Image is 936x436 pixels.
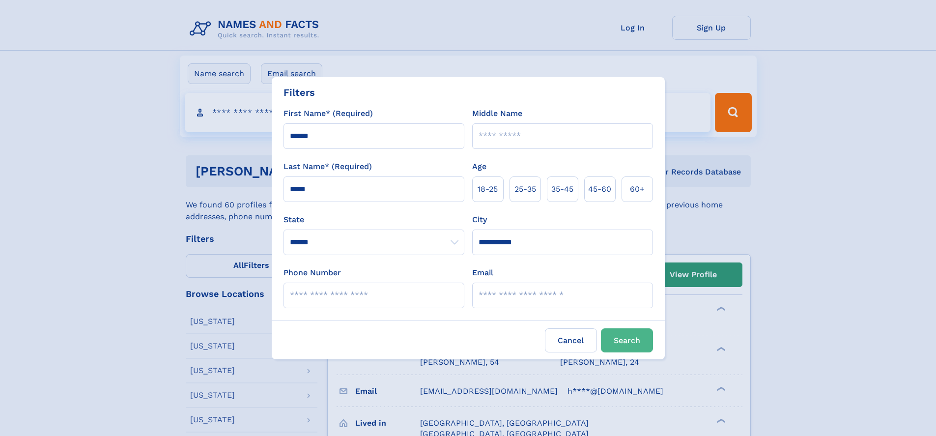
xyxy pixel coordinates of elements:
[478,183,498,195] span: 18‑25
[514,183,536,195] span: 25‑35
[284,267,341,279] label: Phone Number
[630,183,645,195] span: 60+
[284,85,315,100] div: Filters
[472,161,486,173] label: Age
[284,108,373,119] label: First Name* (Required)
[284,161,372,173] label: Last Name* (Required)
[472,214,487,226] label: City
[588,183,611,195] span: 45‑60
[284,214,464,226] label: State
[472,267,493,279] label: Email
[551,183,573,195] span: 35‑45
[601,328,653,352] button: Search
[545,328,597,352] label: Cancel
[472,108,522,119] label: Middle Name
